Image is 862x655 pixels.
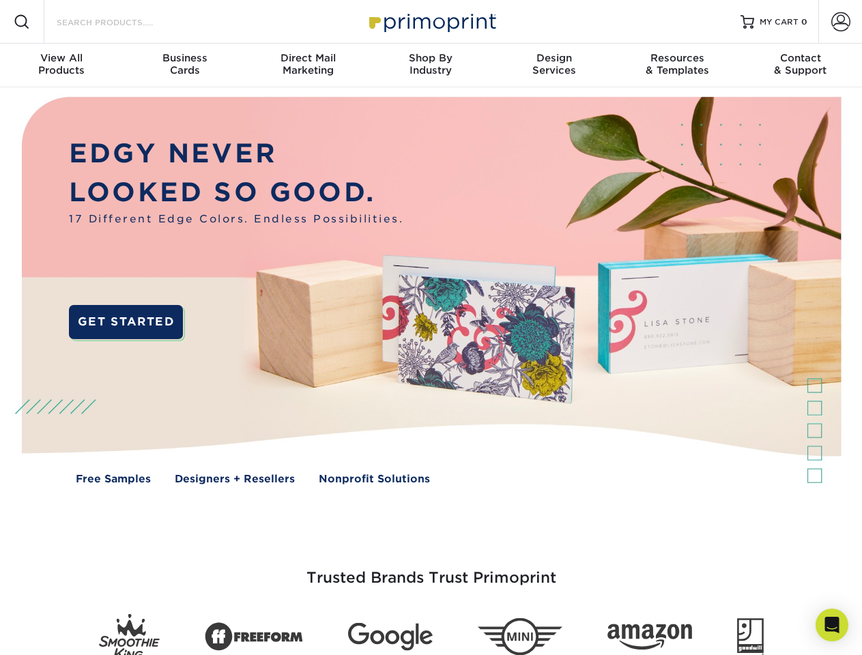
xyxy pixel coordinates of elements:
span: Contact [739,52,862,64]
img: Primoprint [363,7,500,36]
a: Shop ByIndustry [369,44,492,87]
img: Goodwill [737,618,764,655]
a: Contact& Support [739,44,862,87]
a: Direct MailMarketing [246,44,369,87]
a: Designers + Resellers [175,471,295,487]
a: BusinessCards [123,44,246,87]
h3: Trusted Brands Trust Primoprint [32,536,831,603]
a: Free Samples [76,471,151,487]
img: Amazon [607,624,692,650]
span: Resources [616,52,738,64]
div: & Templates [616,52,738,76]
span: Shop By [369,52,492,64]
div: Industry [369,52,492,76]
div: Cards [123,52,246,76]
img: Google [348,623,433,651]
input: SEARCH PRODUCTS..... [55,14,188,30]
span: Business [123,52,246,64]
div: Marketing [246,52,369,76]
p: EDGY NEVER [69,134,403,173]
div: Services [493,52,616,76]
a: DesignServices [493,44,616,87]
span: Design [493,52,616,64]
span: MY CART [760,16,799,28]
p: LOOKED SO GOOD. [69,173,403,212]
span: 17 Different Edge Colors. Endless Possibilities. [69,212,403,227]
span: 0 [801,17,807,27]
div: & Support [739,52,862,76]
a: Resources& Templates [616,44,738,87]
span: Direct Mail [246,52,369,64]
a: Nonprofit Solutions [319,471,430,487]
a: GET STARTED [69,305,183,339]
div: Open Intercom Messenger [816,609,848,641]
